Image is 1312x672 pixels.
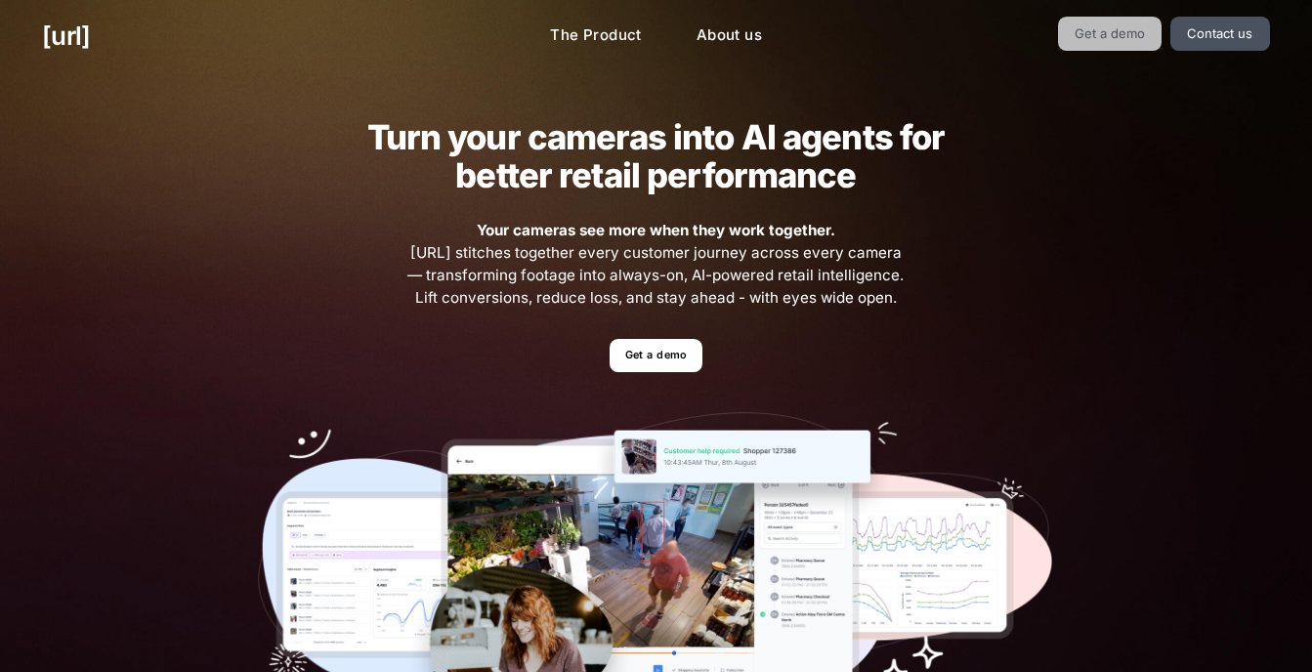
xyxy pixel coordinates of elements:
[405,220,908,309] span: [URL] stitches together every customer journey across every camera — transforming footage into al...
[1170,17,1270,51] a: Contact us
[610,339,702,373] a: Get a demo
[42,17,90,55] a: [URL]
[477,221,835,239] strong: Your cameras see more when they work together.
[534,17,657,55] a: The Product
[681,17,778,55] a: About us
[1058,17,1163,51] a: Get a demo
[336,118,975,194] h2: Turn your cameras into AI agents for better retail performance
